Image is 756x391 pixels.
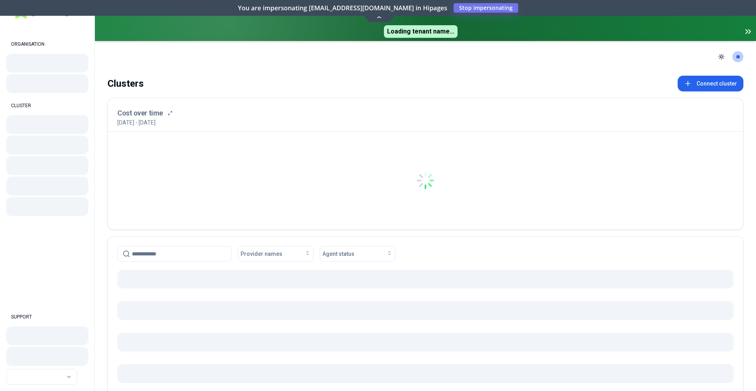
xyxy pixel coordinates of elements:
[384,25,458,38] span: Loading tenant name...
[241,250,282,258] span: Provider names
[117,108,163,119] h3: Cost over time
[6,309,88,325] div: SUPPORT
[678,76,743,91] button: Connect cluster
[238,246,313,262] button: Provider names
[320,246,395,262] button: Agent status
[6,36,88,52] div: ORGANISATION
[6,98,88,114] div: CLUSTER
[117,119,156,127] p: [DATE] - [DATE]
[107,76,144,91] div: Clusters
[322,250,354,258] span: Agent status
